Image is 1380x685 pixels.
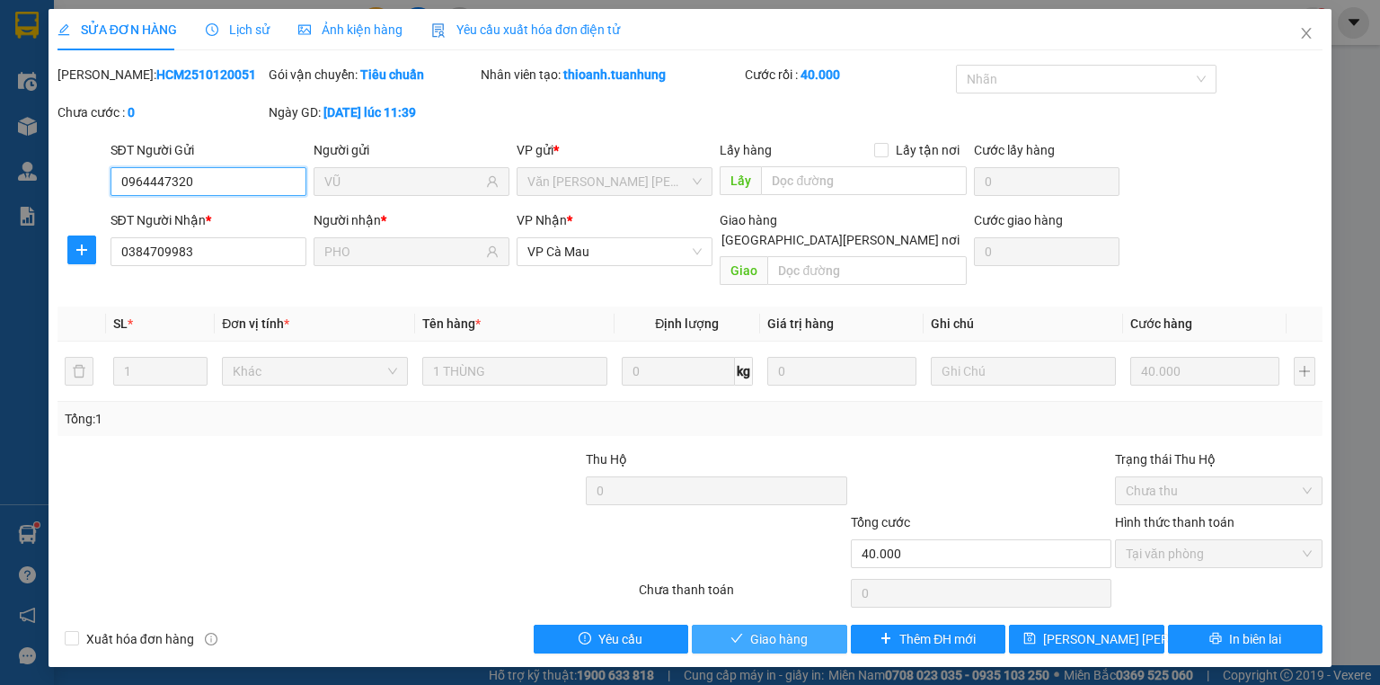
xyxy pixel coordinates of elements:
div: SĐT Người Gửi [111,140,306,160]
div: Chưa cước : [57,102,265,122]
div: Cước rồi : [745,65,952,85]
b: HCM2510120051 [156,67,256,82]
img: icon [431,23,446,38]
input: VD: Bàn, Ghế [422,357,607,386]
span: SL [113,316,128,331]
button: delete [65,357,93,386]
span: close [1299,26,1314,40]
div: Người nhận [314,210,509,230]
span: plus [880,632,892,646]
button: Close [1281,9,1331,59]
b: Tiêu chuẩn [360,67,424,82]
span: VP Nhận [517,213,567,227]
div: Người gửi [314,140,509,160]
span: Lấy hàng [720,143,772,157]
div: Trạng thái Thu Hộ [1115,449,1322,469]
label: Hình thức thanh toán [1115,515,1234,529]
span: Tổng cước [851,515,910,529]
label: Cước lấy hàng [974,143,1055,157]
b: 0 [128,105,135,120]
input: Ghi Chú [931,357,1116,386]
span: [PERSON_NAME] [PERSON_NAME] [1043,629,1238,649]
span: Tên hàng [422,316,481,331]
span: Yêu cầu [598,629,642,649]
div: VP gửi [517,140,712,160]
b: Người gửi : HÙNG 0918228570 [8,42,219,60]
span: Khác [233,358,396,385]
b: [DATE] lúc 11:39 [323,105,416,120]
button: printerIn biên lai [1168,625,1323,654]
span: [GEOGRAPHIC_DATA][PERSON_NAME] nơi [714,230,967,250]
div: Ngày GD: [269,102,476,122]
span: picture [298,23,311,36]
div: [PERSON_NAME]: [57,65,265,85]
label: Cước giao hàng [974,213,1063,227]
span: Thêm ĐH mới [899,629,976,649]
span: Yêu cầu xuất hóa đơn điện tử [431,22,621,37]
span: Lấy tận nơi [889,140,967,160]
span: Lịch sử [206,22,270,37]
span: Ảnh kiện hàng [298,22,402,37]
span: user [486,175,499,188]
span: SỬA ĐƠN HÀNG [57,22,177,37]
input: Dọc đường [761,166,967,195]
span: Giao hàng [750,629,808,649]
button: plusThêm ĐH mới [851,625,1006,654]
button: plus [1294,357,1315,386]
div: Chưa thanh toán [637,580,848,611]
span: Định lượng [655,316,719,331]
input: Tên người nhận [324,242,482,262]
span: In biên lai [1229,629,1281,649]
span: Cước hàng [1130,316,1192,331]
div: SĐT Người Nhận [111,210,306,230]
th: Ghi chú [924,307,1123,342]
input: Dọc đường [767,256,967,285]
b: 40.000 [801,67,840,82]
input: Cước lấy hàng [974,167,1119,196]
span: Giao hàng [720,213,777,227]
div: Gói vận chuyển: [269,65,476,85]
button: save[PERSON_NAME] [PERSON_NAME] [1009,625,1164,654]
span: exclamation-circle [579,632,591,646]
span: Thu Hộ [586,452,627,467]
span: Tại văn phòng [1126,540,1312,567]
span: Giá trị hàng [767,316,834,331]
span: Xuất hóa đơn hàng [79,629,201,649]
input: Cước giao hàng [974,237,1119,266]
span: Đơn vị tính [222,316,289,331]
input: 0 [767,357,916,386]
span: kg [735,357,753,386]
span: Văn phòng Hồ Chí Minh [527,168,702,195]
span: info-circle [205,633,217,645]
span: printer [1209,632,1222,646]
span: check [730,632,743,646]
div: Tổng: 1 [65,409,534,429]
b: thioanh.tuanhung [563,67,666,82]
input: 0 [1130,357,1279,386]
span: user [486,245,499,258]
span: VP Cà Mau [527,238,702,265]
span: plus [68,243,95,257]
span: save [1023,632,1036,646]
span: Chưa thu [1126,477,1312,504]
button: exclamation-circleYêu cầu [534,625,689,654]
span: edit [57,23,70,36]
span: clock-circle [206,23,218,36]
b: GỬI : VP Cà Mau [8,4,190,34]
span: Lấy [720,166,761,195]
button: checkGiao hàng [692,625,847,654]
div: Nhân viên tạo: [481,65,741,85]
button: plus [67,236,96,264]
input: Tên người gửi [324,172,482,191]
span: Giao [720,256,767,285]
